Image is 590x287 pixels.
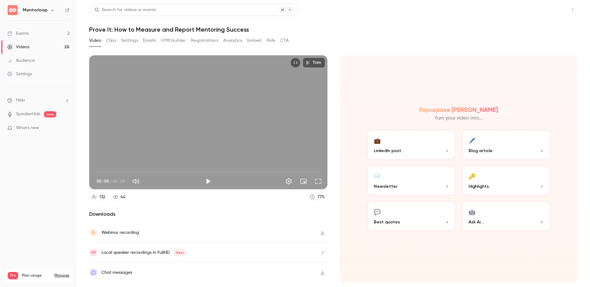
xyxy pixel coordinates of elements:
div: super weird you haven't been notified about this [5,102,101,121]
button: 🔑Highlights [461,165,551,196]
button: UTM builder [161,36,186,45]
div: Luuk says… [5,122,118,142]
button: 🖊️Blog article [461,129,551,160]
h1: Prove It: How to Measure and Report Mentoring Success [89,26,578,33]
div: 77 % [317,194,325,200]
button: Send a message… [105,199,115,209]
p: Active [DATE] [30,8,57,14]
button: Gif picker [19,201,24,206]
button: Play [202,175,214,187]
a: 77% [307,193,327,201]
button: Embed [247,36,262,45]
button: Clips [106,36,116,45]
img: Profile image for Luuk [21,75,27,81]
div: but indeed, local recording has recently moved out of beta [10,126,96,138]
div: ✉️ [374,171,381,181]
div: Luuk says… [5,74,118,88]
span: Blog article [469,147,493,154]
div: but indeed, local recording has recently moved out of beta [5,122,101,141]
button: Video [89,36,101,45]
button: Top Bar Actions [568,5,578,15]
div: Events [7,30,29,37]
div: <b>Luuk</b> joined the conversation [29,75,101,81]
span: new [44,111,56,117]
div: Operator says… [5,49,118,74]
button: Home [96,2,108,14]
button: Trim [303,58,325,68]
button: Settings [121,36,138,45]
span: / [109,178,112,184]
button: Polls [267,36,275,45]
div: Luuk says… [5,142,118,162]
span: 00:00 [97,178,109,184]
button: ✉️Newsletter [366,165,456,196]
div: it's now a yearly-add on, on top of your current billing [5,142,101,161]
button: 💬Best quotes [366,201,456,231]
button: Emoji picker [10,201,14,206]
a: SpeakerHub [16,111,40,117]
div: hey there, thanks for reaching out [5,88,89,101]
span: Help [16,97,25,104]
button: 💼LinkedIn post [366,129,456,160]
textarea: Message… [5,188,118,199]
button: Upload attachment [29,201,34,206]
div: You will be notified here and by email ([EMAIL_ADDRESS][DOMAIN_NAME]) [5,49,101,69]
div: Close [108,2,119,14]
div: Audience [7,57,35,64]
button: Embed video [291,58,300,68]
div: 🤖 [469,207,475,216]
div: hey there, thanks for reaching out [10,92,84,98]
button: Share [539,4,563,16]
span: New [173,249,186,256]
div: Search for videos or events [94,7,156,13]
h2: Repurpose [PERSON_NAME] [419,106,498,113]
a: 132 [89,193,108,201]
div: 00:00 [97,178,125,184]
div: Luuk says… [5,102,118,122]
h1: Luuk [30,3,42,8]
div: 🖊️ [469,136,475,145]
div: Chat messages [101,269,132,276]
div: did you get a chance to test it? if not, i'm happy to let you try once more of course! [10,166,96,184]
li: help-dropdown-opener [7,97,69,104]
span: Newsletter [374,183,398,190]
div: Settings [7,71,32,77]
div: 🔑 [469,171,475,181]
button: 🤖Ask Ai... [461,201,551,231]
span: LinkedIn post [374,147,401,154]
a: [EMAIL_ADDRESS][DOMAIN_NAME] [11,60,87,65]
div: super weird you haven't been notified about this [10,106,96,118]
a: 44 [110,193,128,201]
button: Mute [130,175,142,187]
div: it's now a yearly-add on, on top of your current billing [10,146,96,158]
button: Full screen [312,175,324,187]
a: Manage [54,273,69,278]
div: did you get a chance to test it? if not, i'm happy to let you try once more of course!Luuk • [DATE] [5,162,101,188]
div: 44 [121,194,125,200]
span: Ask Ai... [469,219,483,225]
button: go back [4,2,16,14]
span: Best quotes [374,219,400,225]
button: Turn on miniplayer [297,175,310,187]
div: Local speaker recordings in FullHD [101,249,186,256]
span: Highlights [469,183,489,190]
button: Analytics [223,36,242,45]
span: Pro [8,272,18,279]
div: Luuk says… [5,88,118,102]
span: What's new [16,125,39,131]
div: Luuk says… [5,162,118,201]
div: 💬 [374,207,381,216]
div: 💼 [374,136,381,145]
div: Videos [7,44,29,50]
button: Registrations [191,36,218,45]
div: 132 [99,194,105,200]
img: Profile image for Luuk [18,3,27,13]
p: Turn your video into... [435,115,483,122]
button: Emails [143,36,156,45]
div: You will be notified here and by email ( ) [10,53,96,65]
span: 36:59 [113,178,125,184]
span: Plan usage [22,273,51,278]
